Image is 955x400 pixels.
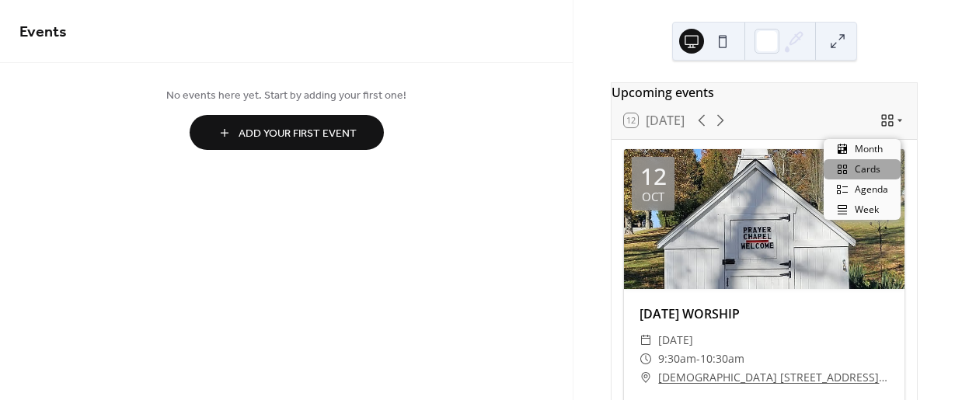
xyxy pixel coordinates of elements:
[19,88,553,104] span: No events here yet. Start by adding your first one!
[640,165,667,188] div: 12
[855,183,888,197] span: Agenda
[640,331,652,350] div: ​
[696,350,700,368] span: -
[642,191,664,203] div: Oct
[855,203,879,217] span: Week
[239,126,357,142] span: Add Your First Event
[855,142,883,156] span: Month
[700,350,744,368] span: 10:30am
[658,350,696,368] span: 9:30am
[640,368,652,387] div: ​
[612,83,917,102] div: Upcoming events
[640,350,652,368] div: ​
[658,331,693,350] span: [DATE]
[855,162,880,176] span: Cards
[19,115,553,150] a: Add Your First Event
[658,368,889,387] a: [DEMOGRAPHIC_DATA] [STREET_ADDRESS][US_STATE]
[190,115,384,150] button: Add Your First Event
[19,17,67,47] span: Events
[624,304,904,323] div: [DATE] WORSHIP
